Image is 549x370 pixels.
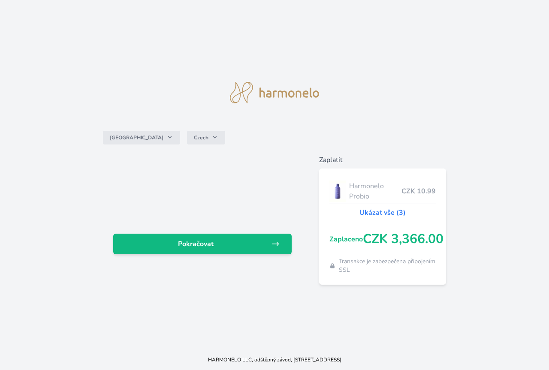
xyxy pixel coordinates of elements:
[359,208,406,218] a: Ukázat vše (3)
[319,155,446,165] h6: Zaplatit
[329,234,363,244] span: Zaplaceno
[113,234,292,254] a: Pokračovat
[349,181,401,202] span: Harmonelo Probio
[120,239,271,249] span: Pokračovat
[103,131,180,144] button: [GEOGRAPHIC_DATA]
[110,134,163,141] span: [GEOGRAPHIC_DATA]
[363,232,443,247] span: CZK 3,366.00
[187,131,225,144] button: Czech
[401,186,436,196] span: CZK 10.99
[339,257,436,274] span: Transakce je zabezpečena připojením SSL
[194,134,208,141] span: Czech
[230,82,319,103] img: logo.svg
[329,180,346,202] img: CLEAN_PROBIO_se_stinem_x-lo.jpg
